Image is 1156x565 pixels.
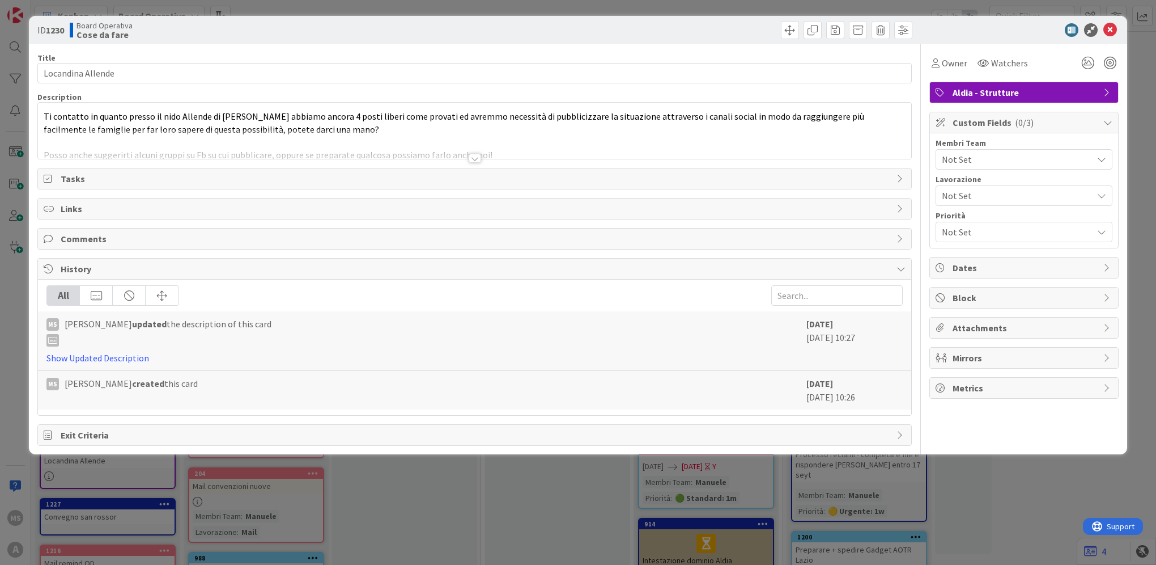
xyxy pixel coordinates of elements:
[806,318,833,330] b: [DATE]
[953,351,1098,365] span: Mirrors
[61,232,891,246] span: Comments
[76,21,133,30] span: Board Operativa
[76,30,133,39] b: Cose da fare
[46,352,149,364] a: Show Updated Description
[953,291,1098,305] span: Block
[61,172,891,185] span: Tasks
[936,139,1112,147] div: Membri Team
[37,23,64,37] span: ID
[806,317,903,365] div: [DATE] 10:27
[953,261,1098,275] span: Dates
[771,285,903,306] input: Search...
[61,428,891,442] span: Exit Criteria
[46,378,59,390] div: MS
[942,188,1087,204] span: Not Set
[44,111,866,135] span: Ti contatto in quanto presso il nido Allende di [PERSON_NAME] abbiamo ancora 4 posti liberi come ...
[132,318,167,330] b: updated
[37,63,912,83] input: type card name here...
[991,56,1028,70] span: Watchers
[1015,117,1034,128] span: ( 0/3 )
[942,225,1093,239] span: Not Set
[47,286,80,305] div: All
[46,24,64,36] b: 1230
[936,212,1112,220] div: Priorità
[942,153,1093,166] span: Not Set
[953,86,1098,99] span: Aldia - Strutture
[65,317,271,347] span: [PERSON_NAME] the description of this card
[806,378,833,389] b: [DATE]
[61,262,891,276] span: History
[37,53,56,63] label: Title
[942,56,967,70] span: Owner
[953,381,1098,395] span: Metrics
[37,92,82,102] span: Description
[65,377,198,390] span: [PERSON_NAME] this card
[936,175,1112,183] div: Lavorazione
[953,321,1098,335] span: Attachments
[61,202,891,216] span: Links
[46,318,59,331] div: MS
[132,378,164,389] b: created
[806,377,903,404] div: [DATE] 10:26
[24,2,52,15] span: Support
[953,116,1098,129] span: Custom Fields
